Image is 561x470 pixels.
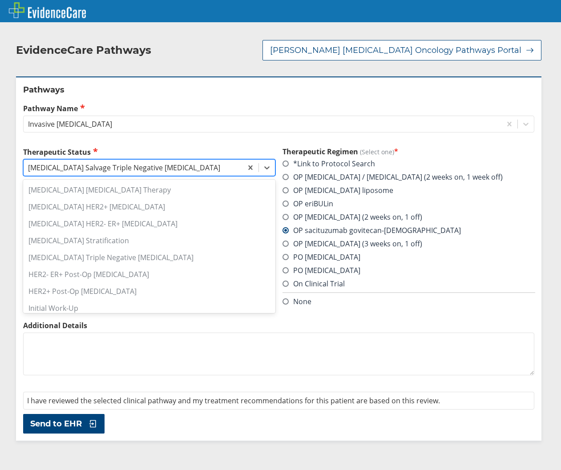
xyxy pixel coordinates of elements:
label: OP [MEDICAL_DATA] (3 weeks on, 1 off) [283,239,422,249]
div: [MEDICAL_DATA] HER2+ [MEDICAL_DATA] [23,198,275,215]
label: Additional Details [23,321,534,330]
button: [PERSON_NAME] [MEDICAL_DATA] Oncology Pathways Portal [262,40,541,60]
h2: EvidenceCare Pathways [16,44,151,57]
label: OP [MEDICAL_DATA] (2 weeks on, 1 off) [283,212,422,222]
div: [MEDICAL_DATA] [MEDICAL_DATA] Therapy [23,181,275,198]
div: Invasive [MEDICAL_DATA] [28,119,112,129]
label: PO [MEDICAL_DATA] [283,252,360,262]
div: HER2- ER+ Post-Op [MEDICAL_DATA] [23,266,275,283]
div: [MEDICAL_DATA] Salvage Triple Negative [MEDICAL_DATA] [28,163,220,173]
div: HER2+ Post-Op [MEDICAL_DATA] [23,283,275,300]
div: [MEDICAL_DATA] Stratification [23,232,275,249]
label: PO [MEDICAL_DATA] [283,265,360,275]
span: I have reviewed the selected clinical pathway and my treatment recommendations for this patient a... [27,396,440,406]
label: On Clinical Trial [283,279,345,289]
label: Therapeutic Status [23,147,275,157]
label: OP [MEDICAL_DATA] liposome [283,185,393,195]
label: OP [MEDICAL_DATA] / [MEDICAL_DATA] (2 weeks on, 1 week off) [283,172,503,182]
img: EvidenceCare [9,2,86,18]
span: Send to EHR [30,418,82,429]
span: [PERSON_NAME] [MEDICAL_DATA] Oncology Pathways Portal [270,45,521,56]
label: *Link to Protocol Search [283,159,375,169]
label: OP eriBULin [283,199,333,209]
h2: Pathways [23,84,534,95]
span: (Select one) [360,148,394,156]
button: Send to EHR [23,414,105,434]
div: [MEDICAL_DATA] HER2- ER+ [MEDICAL_DATA] [23,215,275,232]
label: Pathway Name [23,103,534,113]
label: None [283,297,311,306]
h3: Therapeutic Regimen [283,147,535,157]
div: [MEDICAL_DATA] Triple Negative [MEDICAL_DATA] [23,249,275,266]
label: OP sacituzumab govitecan-[DEMOGRAPHIC_DATA] [283,225,461,235]
div: Initial Work-Up [23,300,275,317]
